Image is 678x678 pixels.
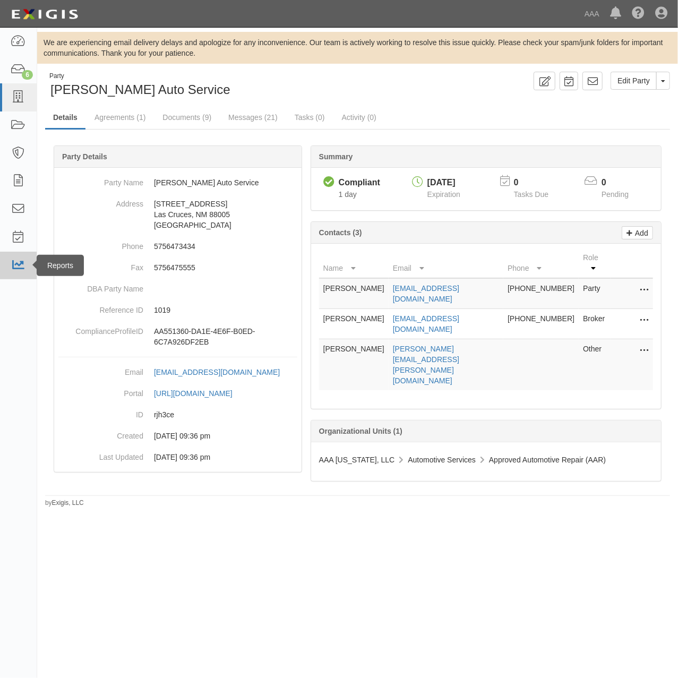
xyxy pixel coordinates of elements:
[579,309,611,339] td: Broker
[579,248,611,278] th: Role
[514,177,562,189] p: 0
[427,190,460,199] span: Expiration
[49,72,230,81] div: Party
[579,3,605,24] a: AAA
[220,107,286,128] a: Messages (21)
[155,107,219,128] a: Documents (9)
[58,193,143,209] dt: Address
[408,456,476,464] span: Automotive Services
[37,255,84,276] div: Reports
[503,309,579,339] td: [PHONE_NUMBER]
[52,499,84,507] a: Exigis, LLC
[37,37,678,58] div: We are experiencing email delivery delays and apologize for any inconvenience. Our team is active...
[58,362,143,377] dt: Email
[45,499,84,508] small: by
[58,383,143,399] dt: Portal
[319,248,389,278] th: Name
[319,427,402,435] b: Organizational Units (1)
[323,177,334,188] i: Compliant
[58,404,297,425] dd: rjh3ce
[58,404,143,420] dt: ID
[579,339,611,391] td: Other
[622,226,653,239] a: Add
[389,248,503,278] th: Email
[45,72,350,99] div: Aguirre Auto Service
[514,190,548,199] span: Tasks Due
[58,425,297,447] dd: 03/09/2023 09:36 pm
[22,70,33,80] div: 6
[58,236,297,257] dd: 5756473434
[58,236,143,252] dt: Phone
[319,456,395,464] span: AAA [US_STATE], LLC
[319,278,389,309] td: [PERSON_NAME]
[154,367,280,377] div: [EMAIL_ADDRESS][DOMAIN_NAME]
[319,339,389,391] td: [PERSON_NAME]
[58,257,143,273] dt: Fax
[154,305,297,315] p: 1019
[58,299,143,315] dt: Reference ID
[393,345,459,385] a: [PERSON_NAME][EMAIL_ADDRESS][PERSON_NAME][DOMAIN_NAME]
[489,456,606,464] span: Approved Automotive Repair (AAR)
[319,309,389,339] td: [PERSON_NAME]
[393,284,459,303] a: [EMAIL_ADDRESS][DOMAIN_NAME]
[154,389,244,398] a: [URL][DOMAIN_NAME]
[154,326,297,347] p: AA551360-DA1E-4E6F-B0ED-6C7A926DF2EB
[393,314,459,333] a: [EMAIL_ADDRESS][DOMAIN_NAME]
[8,5,81,24] img: logo-5460c22ac91f19d4615b14bd174203de0afe785f0fc80cf4dbbc73dc1793850b.png
[154,368,291,376] a: [EMAIL_ADDRESS][DOMAIN_NAME]
[602,177,642,189] p: 0
[602,190,629,199] span: Pending
[62,152,107,161] b: Party Details
[503,278,579,309] td: [PHONE_NUMBER]
[87,107,153,128] a: Agreements (1)
[339,190,357,199] span: Since 08/21/2025
[579,278,611,309] td: Party
[58,425,143,441] dt: Created
[287,107,333,128] a: Tasks (0)
[503,248,579,278] th: Phone
[58,447,297,468] dd: 03/09/2023 09:36 pm
[339,177,380,189] div: Compliant
[50,82,230,97] span: [PERSON_NAME] Auto Service
[58,172,297,193] dd: [PERSON_NAME] Auto Service
[58,257,297,278] dd: 5756475555
[319,228,362,237] b: Contacts (3)
[611,72,657,90] a: Edit Party
[427,177,460,189] div: [DATE]
[45,107,85,130] a: Details
[319,152,353,161] b: Summary
[58,321,143,337] dt: ComplianceProfileID
[334,107,384,128] a: Activity (0)
[632,7,645,20] i: Help Center - Complianz
[58,278,143,294] dt: DBA Party Name
[58,172,143,188] dt: Party Name
[632,227,648,239] p: Add
[58,193,297,236] dd: [STREET_ADDRESS] Las Cruces, NM 88005 [GEOGRAPHIC_DATA]
[58,447,143,462] dt: Last Updated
